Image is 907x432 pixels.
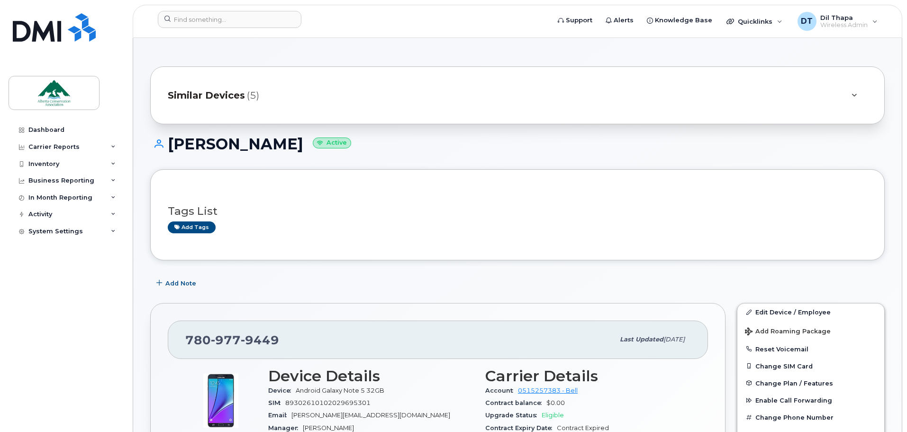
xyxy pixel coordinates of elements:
span: [DATE] [663,336,685,343]
span: [PERSON_NAME] [303,424,354,432]
span: Manager [268,424,303,432]
span: Contract Expiry Date [485,424,557,432]
a: Add tags [168,221,216,233]
a: 0515257383 - Bell [518,387,578,394]
span: Email [268,412,291,419]
span: 780 [185,333,279,347]
span: Account [485,387,518,394]
span: [PERSON_NAME][EMAIL_ADDRESS][DOMAIN_NAME] [291,412,450,419]
span: Device [268,387,296,394]
button: Reset Voicemail [737,340,884,358]
h3: Carrier Details [485,368,691,385]
button: Change Plan / Features [737,375,884,392]
span: (5) [247,89,259,102]
span: $0.00 [546,399,565,406]
span: Android Galaxy Note 5 32GB [296,387,384,394]
span: SIM [268,399,285,406]
button: Change Phone Number [737,409,884,426]
span: 9449 [241,333,279,347]
span: Change Plan / Features [755,379,833,386]
a: Edit Device / Employee [737,303,884,321]
span: Contract Expired [557,424,609,432]
h3: Device Details [268,368,474,385]
button: Add Roaming Package [737,321,884,340]
span: Eligible [542,412,564,419]
img: image20231002-3703462-xfgx9x.jpeg [192,372,249,429]
span: Upgrade Status [485,412,542,419]
span: Add Roaming Package [745,328,831,337]
small: Active [313,138,351,148]
span: Contract balance [485,399,546,406]
span: 89302610102029695301 [285,399,371,406]
button: Add Note [150,275,204,292]
span: Last updated [620,336,663,343]
h3: Tags List [168,205,867,217]
button: Change SIM Card [737,358,884,375]
span: Similar Devices [168,89,245,102]
span: Enable Call Forwarding [755,397,832,404]
button: Enable Call Forwarding [737,392,884,409]
h1: [PERSON_NAME] [150,136,885,152]
span: Add Note [165,279,196,288]
span: 977 [211,333,241,347]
